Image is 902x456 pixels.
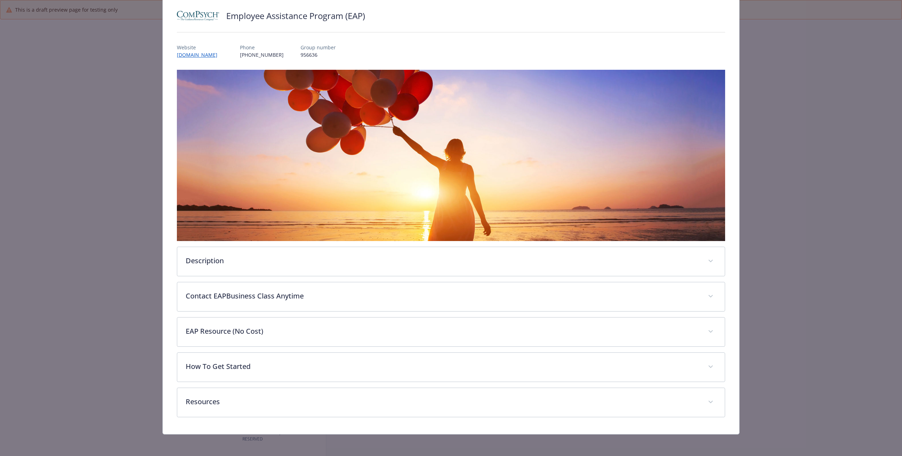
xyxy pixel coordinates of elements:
p: Description [186,255,699,266]
img: ComPsych Corporation [177,5,219,26]
p: Group number [301,44,336,51]
div: EAP Resource (No Cost) [177,318,725,346]
p: EAP Resource (No Cost) [186,326,699,337]
a: [DOMAIN_NAME] [177,51,223,58]
div: How To Get Started [177,353,725,382]
p: 956636 [301,51,336,58]
div: Description [177,247,725,276]
img: banner [177,70,725,241]
p: Phone [240,44,284,51]
p: [PHONE_NUMBER] [240,51,284,58]
p: Contact EAPBusiness Class Anytime [186,291,699,301]
p: Website [177,44,223,51]
p: Resources [186,396,699,407]
h2: Employee Assistance Program (EAP) [226,10,365,22]
div: Contact EAPBusiness Class Anytime [177,282,725,311]
div: Resources [177,388,725,417]
p: How To Get Started [186,361,699,372]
